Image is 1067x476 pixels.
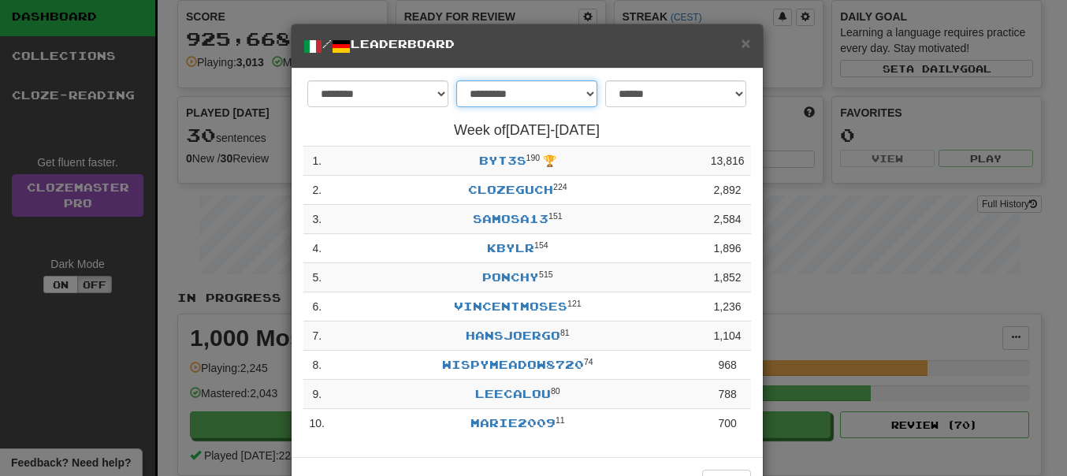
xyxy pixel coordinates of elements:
[553,182,567,192] sup: Level 224
[303,36,751,56] h5: / Leaderboard
[567,299,582,308] sup: Level 121
[475,387,551,400] a: Leecalou
[560,328,570,337] sup: Level 81
[556,415,565,425] sup: Level 11
[705,292,751,322] td: 1,236
[551,386,560,396] sup: Level 80
[466,329,560,342] a: HansjoergO
[705,234,751,263] td: 1,896
[705,147,751,176] td: 13,816
[303,147,331,176] td: 1 .
[543,154,556,167] span: 🏆
[705,176,751,205] td: 2,892
[479,154,526,167] a: Byt3s
[454,299,567,313] a: VincentMoses
[303,205,331,234] td: 3 .
[303,123,751,139] h4: Week of [DATE] - [DATE]
[303,322,331,351] td: 7 .
[526,153,541,162] sup: Level 190
[303,292,331,322] td: 6 .
[584,357,593,366] sup: Level 74
[548,211,563,221] sup: Level 151
[705,205,751,234] td: 2,584
[534,240,548,250] sup: Level 154
[705,263,751,292] td: 1,852
[482,270,539,284] a: Ponchy
[303,351,331,380] td: 8 .
[303,380,331,409] td: 9 .
[303,409,331,438] td: 10 .
[303,176,331,205] td: 2 .
[442,358,584,371] a: WispyMeadow8720
[468,183,553,196] a: Clozeguch
[303,234,331,263] td: 4 .
[705,322,751,351] td: 1,104
[487,241,534,255] a: kbylr
[470,416,556,430] a: Marie2009
[705,380,751,409] td: 788
[303,263,331,292] td: 5 .
[741,35,750,51] button: Close
[705,409,751,438] td: 700
[705,351,751,380] td: 968
[539,270,553,279] sup: Level 515
[473,212,548,225] a: samosa13
[741,34,750,52] span: ×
